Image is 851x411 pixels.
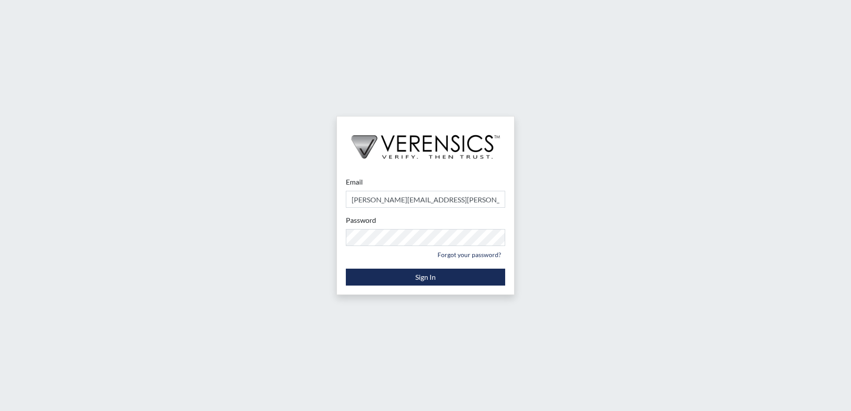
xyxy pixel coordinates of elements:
input: Email [346,191,505,208]
button: Sign In [346,269,505,286]
label: Password [346,215,376,226]
a: Forgot your password? [434,248,505,262]
label: Email [346,177,363,187]
img: logo-wide-black.2aad4157.png [337,117,514,168]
